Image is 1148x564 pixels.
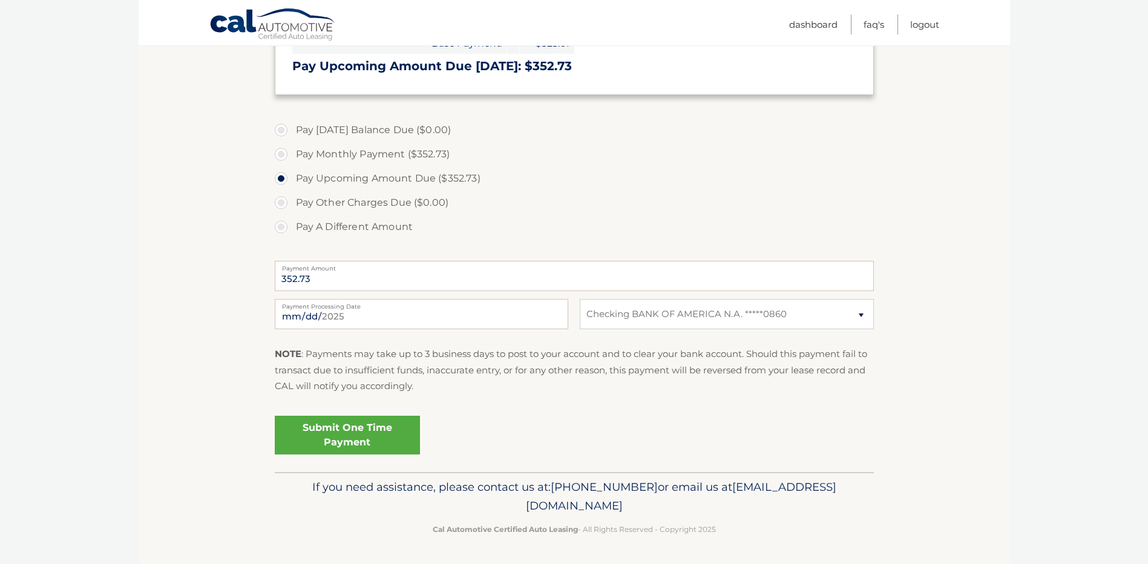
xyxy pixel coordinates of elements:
[275,299,568,329] input: Payment Date
[275,261,874,271] label: Payment Amount
[433,525,578,534] strong: Cal Automotive Certified Auto Leasing
[789,15,838,34] a: Dashboard
[283,523,866,536] p: - All Rights Reserved - Copyright 2025
[275,348,301,359] strong: NOTE
[275,118,874,142] label: Pay [DATE] Balance Due ($0.00)
[292,59,856,74] h3: Pay Upcoming Amount Due [DATE]: $352.73
[910,15,939,34] a: Logout
[275,346,874,394] p: : Payments may take up to 3 business days to post to your account and to clear your bank account....
[275,261,874,291] input: Payment Amount
[275,191,874,215] label: Pay Other Charges Due ($0.00)
[864,15,884,34] a: FAQ's
[275,416,420,454] a: Submit One Time Payment
[275,299,568,309] label: Payment Processing Date
[275,142,874,166] label: Pay Monthly Payment ($352.73)
[275,166,874,191] label: Pay Upcoming Amount Due ($352.73)
[283,477,866,516] p: If you need assistance, please contact us at: or email us at
[275,215,874,239] label: Pay A Different Amount
[551,480,658,494] span: [PHONE_NUMBER]
[209,8,336,43] a: Cal Automotive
